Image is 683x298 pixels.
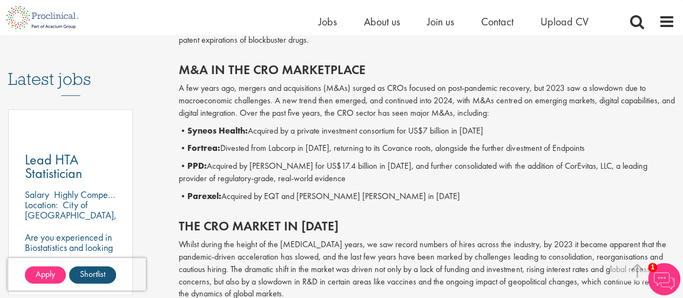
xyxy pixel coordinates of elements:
p: • Acquired by a private investment consortium for US$7 billion in [DATE] [179,125,675,137]
p: • Acquired by EQT and [PERSON_NAME] [PERSON_NAME] in [DATE] [179,190,675,203]
a: Join us [427,15,454,29]
p: • Divested from Labcorp in [DATE], returning to its Covance roots, alongside the further divestme... [179,142,675,155]
h2: M&A in the CRO marketplace [179,63,675,77]
b: Syneos Health: [187,125,248,136]
p: A few years ago, mergers and acquisitions (M&As) surged as CROs focused on post-pandemic recovery... [179,82,675,120]
b: Fortrea: [187,142,220,154]
a: Jobs [319,15,337,29]
b: PPD: [187,160,207,171]
span: Lead HTA Statistician [25,150,82,182]
span: Location: [25,198,58,211]
p: Are you experienced in Biostatistics and looking for an exciting new challenge where you can assi... [25,232,116,294]
h2: The CRO market in [DATE] [179,219,675,233]
span: Salary [25,188,49,201]
a: Upload CV [540,15,589,29]
img: Chatbot [648,263,680,295]
a: Lead HTA Statistician [25,153,116,180]
span: 1 [648,263,657,272]
p: Highly Competitive [54,188,126,201]
h3: Latest jobs [8,43,133,96]
p: City of [GEOGRAPHIC_DATA], [GEOGRAPHIC_DATA] [25,198,117,231]
a: About us [364,15,400,29]
p: • Acquired by [PERSON_NAME] for US$17.4 billion in [DATE], and further consolidated with the addi... [179,160,675,185]
b: Parexel: [187,190,221,202]
a: Contact [481,15,513,29]
iframe: reCAPTCHA [8,258,146,290]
